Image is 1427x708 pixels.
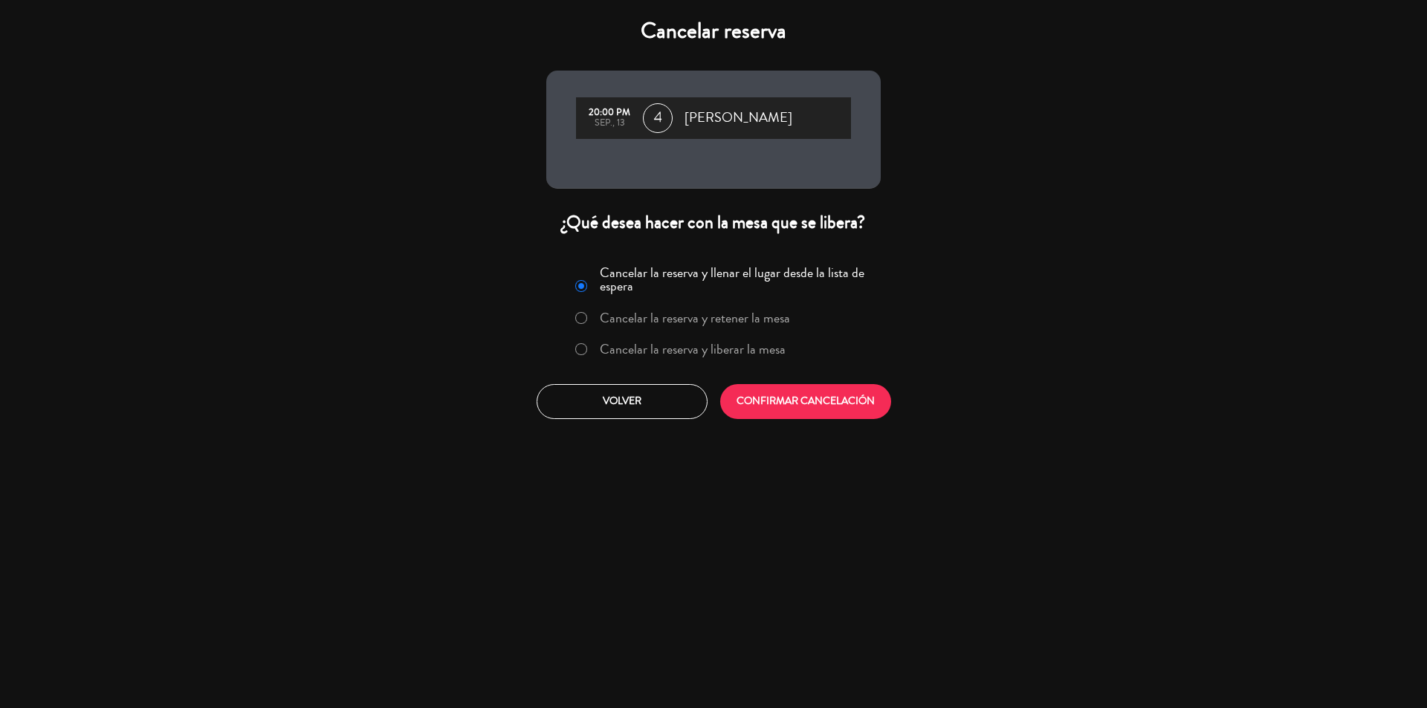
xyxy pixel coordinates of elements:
[685,107,792,129] span: [PERSON_NAME]
[537,384,708,419] button: Volver
[546,18,881,45] h4: Cancelar reserva
[720,384,891,419] button: CONFIRMAR CANCELACIÓN
[600,266,872,293] label: Cancelar la reserva y llenar el lugar desde la lista de espera
[600,342,786,356] label: Cancelar la reserva y liberar la mesa
[583,118,635,129] div: sep., 13
[600,311,790,325] label: Cancelar la reserva y retener la mesa
[643,103,673,133] span: 4
[583,108,635,118] div: 20:00 PM
[546,211,881,234] div: ¿Qué desea hacer con la mesa que se libera?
